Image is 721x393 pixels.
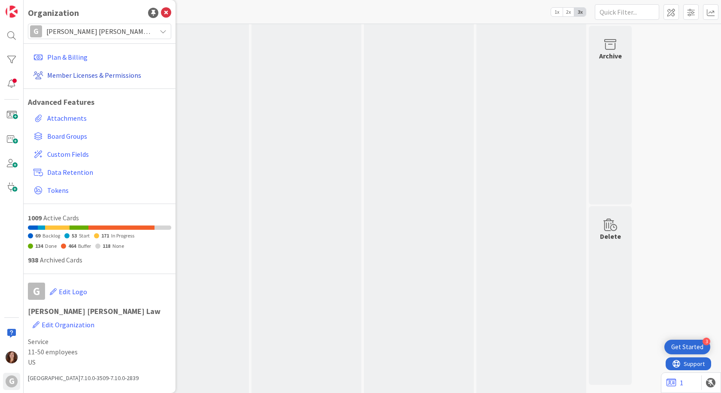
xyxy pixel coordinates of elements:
a: Data Retention [30,165,171,180]
span: Support [18,1,39,12]
a: Custom Fields [30,146,171,162]
span: Custom Fields [47,149,168,159]
a: Plan & Billing [30,49,171,65]
button: Edit Logo [49,283,88,301]
span: Edit Organization [42,320,94,329]
span: 69 [35,232,40,239]
div: Organization [28,6,79,19]
span: 3x [574,8,586,16]
a: Attachments [30,110,171,126]
span: 53 [72,232,77,239]
span: [PERSON_NAME] [PERSON_NAME] Law [46,25,152,37]
span: 938 [28,256,38,264]
span: Start [79,232,90,239]
span: Buffer [78,243,91,249]
input: Quick Filter... [595,4,659,20]
img: CA [6,351,18,363]
h1: [PERSON_NAME] [PERSON_NAME] Law [28,307,171,334]
span: 1x [551,8,563,16]
div: G [30,25,42,37]
span: Done [45,243,57,249]
div: Open Get Started checklist, remaining modules: 3 [664,340,710,354]
div: [GEOGRAPHIC_DATA] 7.10.0-3509-7.10.0-2839 [28,374,171,383]
span: Tokens [47,185,168,195]
h1: Advanced Features [28,97,171,107]
a: Board Groups [30,128,171,144]
span: 11-50 employees [28,347,171,357]
div: G [6,375,18,387]
div: Get Started [671,343,703,351]
span: 118 [103,243,110,249]
span: Service [28,336,171,347]
span: 1009 [28,213,42,222]
span: US [28,357,171,367]
span: 171 [101,232,109,239]
div: Archived Cards [28,255,171,265]
a: Tokens [30,183,171,198]
div: Delete [600,231,621,241]
span: None [112,243,124,249]
span: In Progress [111,232,134,239]
span: 134 [35,243,43,249]
a: Member Licenses & Permissions [30,67,171,83]
div: G [28,283,45,300]
span: Board Groups [47,131,168,141]
span: 464 [68,243,76,249]
span: Backlog [42,232,60,239]
span: Edit Logo [59,287,87,296]
div: 3 [703,338,710,345]
span: 2x [563,8,574,16]
div: Archive [599,51,622,61]
span: Data Retention [47,167,168,177]
button: Edit Organization [32,316,95,334]
a: 1 [666,378,683,388]
img: Visit kanbanzone.com [6,6,18,18]
div: Active Cards [28,213,171,223]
